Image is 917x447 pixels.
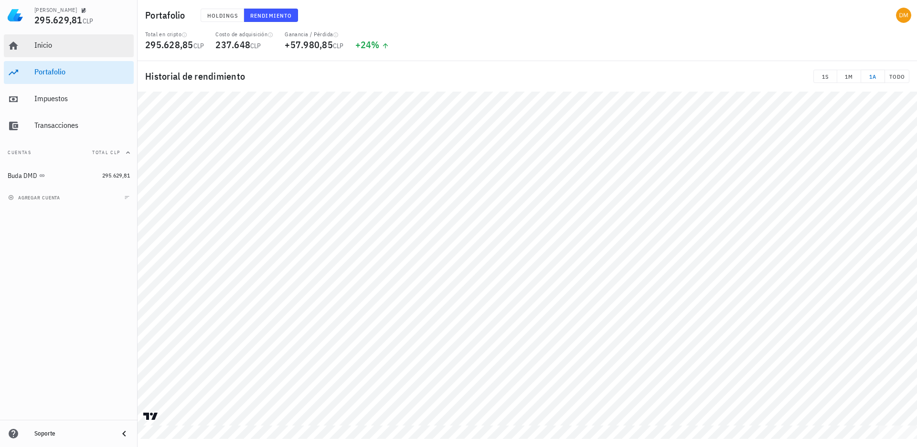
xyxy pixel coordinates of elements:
[145,31,204,38] div: Total en cripto
[4,164,134,187] a: Buda DMD 295.629,81
[285,38,333,51] span: +57.980,85
[83,17,94,25] span: CLP
[889,73,905,80] span: TODO
[865,73,881,80] span: 1A
[885,70,909,83] button: TODO
[6,193,64,202] button: agregar cuenta
[142,412,159,421] a: Charting by TradingView
[10,195,60,201] span: agregar cuenta
[215,31,273,38] div: Costo de adquisición
[896,8,911,23] div: avatar
[34,13,83,26] span: 295.629,81
[8,8,23,23] img: LedgiFi
[34,67,130,76] div: Portafolio
[207,12,238,19] span: Holdings
[818,73,833,80] span: 1S
[102,172,130,179] span: 295.629,81
[34,94,130,103] div: Impuestos
[215,38,250,51] span: 237.648
[4,61,134,84] a: Portafolio
[34,430,111,437] div: Soporte
[145,38,193,51] span: 295.628,85
[285,31,343,38] div: Ganancia / Pérdida
[92,149,120,156] span: Total CLP
[4,114,134,137] a: Transacciones
[34,6,77,14] div: [PERSON_NAME]
[837,70,861,83] button: 1M
[201,9,245,22] button: Holdings
[34,121,130,130] div: Transacciones
[193,42,204,50] span: CLP
[244,9,298,22] button: Rendimiento
[4,34,134,57] a: Inicio
[371,38,379,51] span: %
[34,41,130,50] div: Inicio
[861,70,885,83] button: 1A
[841,73,857,80] span: 1M
[8,172,37,180] div: Buda DMD
[333,42,344,50] span: CLP
[813,70,837,83] button: 1S
[4,88,134,111] a: Impuestos
[145,8,189,23] h1: Portafolio
[250,12,292,19] span: Rendimiento
[250,42,261,50] span: CLP
[4,141,134,164] button: CuentasTotal CLP
[355,40,389,50] div: +24
[138,61,917,92] div: Historial de rendimiento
